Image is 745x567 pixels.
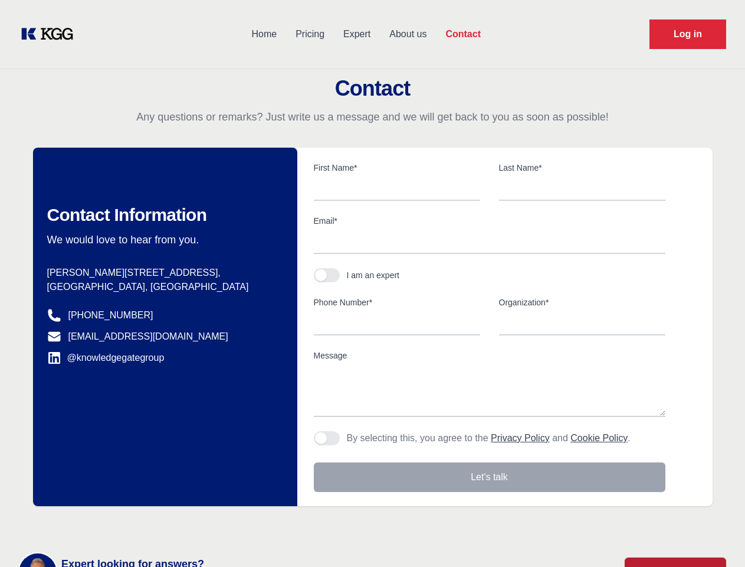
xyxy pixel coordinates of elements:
a: Home [242,19,286,50]
div: Cookie settings [13,556,73,562]
h2: Contact Information [47,204,278,226]
label: Organization* [499,296,665,308]
button: Let's talk [314,462,665,492]
a: Privacy Policy [491,433,550,443]
a: Cookie Policy [570,433,628,443]
label: Phone Number* [314,296,480,308]
a: About us [380,19,436,50]
p: We would love to hear from you. [47,233,278,247]
label: Message [314,350,665,361]
p: By selecting this, you agree to the and . [347,431,631,445]
h2: Contact [14,77,731,100]
a: Contact [436,19,490,50]
iframe: Chat Widget [686,510,745,567]
a: [PHONE_NUMBER] [68,308,153,322]
a: KOL Knowledge Platform: Talk to Key External Experts (KEE) [19,25,83,44]
a: [EMAIL_ADDRESS][DOMAIN_NAME] [68,330,228,344]
label: Email* [314,215,665,227]
p: Any questions or remarks? Just write us a message and we will get back to you as soon as possible! [14,110,731,124]
p: [GEOGRAPHIC_DATA], [GEOGRAPHIC_DATA] [47,280,278,294]
label: Last Name* [499,162,665,174]
div: I am an expert [347,269,400,281]
a: @knowledgegategroup [47,351,165,365]
a: Pricing [286,19,334,50]
a: Expert [334,19,380,50]
a: Request Demo [649,19,726,49]
p: [PERSON_NAME][STREET_ADDRESS], [47,266,278,280]
label: First Name* [314,162,480,174]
